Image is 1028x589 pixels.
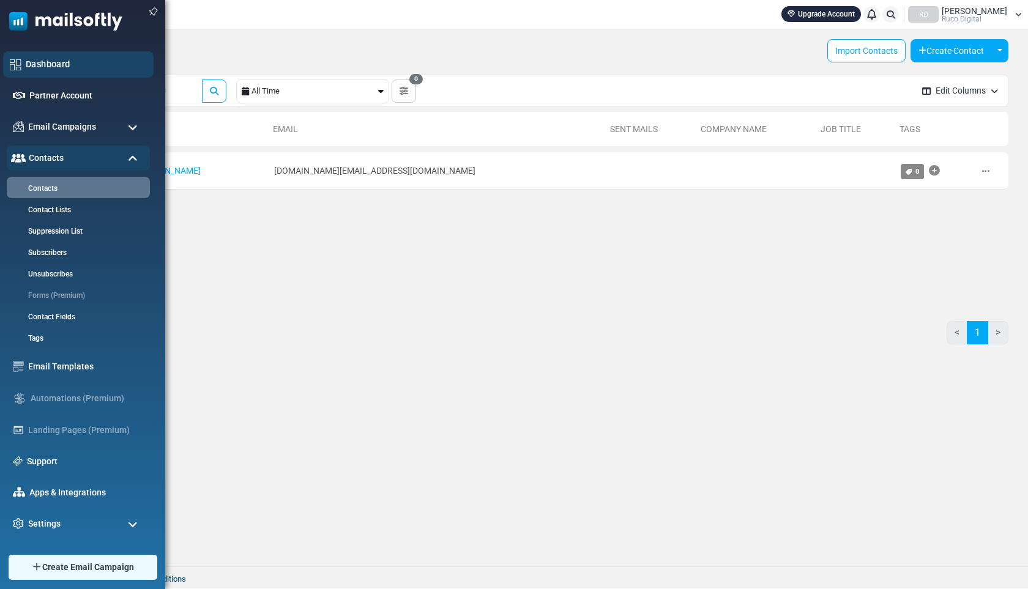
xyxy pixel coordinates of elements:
[135,166,201,176] a: [PERSON_NAME]
[900,124,920,134] a: Tags
[908,6,1022,23] a: RD [PERSON_NAME] Ruco Digital
[28,517,61,530] span: Settings
[967,321,988,344] a: 1
[29,152,64,165] span: Contacts
[10,59,21,70] img: dashboard-icon.svg
[7,247,147,258] a: Subscribers
[40,566,1028,588] footer: 2025
[947,321,1008,354] nav: Page
[13,391,26,406] img: workflow.svg
[13,361,24,372] img: email-templates-icon.svg
[908,6,939,23] div: RD
[901,164,924,179] a: 0
[27,455,144,468] a: Support
[915,167,920,176] span: 0
[13,518,24,529] img: settings-icon.svg
[610,124,658,134] a: Sent Mails
[7,311,147,322] a: Contact Fields
[942,15,981,23] span: Ruco Digital
[7,333,147,344] a: Tags
[29,89,144,102] a: Partner Account
[7,204,147,215] a: Contact Lists
[942,7,1007,15] span: [PERSON_NAME]
[781,6,861,22] a: Upgrade Account
[29,486,144,499] a: Apps & Integrations
[13,424,24,435] img: landing_pages.svg
[42,561,134,574] span: Create Email Campaign
[268,152,605,190] td: [DOMAIN_NAME][EMAIL_ADDRESS][DOMAIN_NAME]
[13,121,24,132] img: campaigns-icon.png
[26,57,147,71] a: Dashboard
[7,226,147,237] a: Suppression List
[912,75,1008,107] button: Edit Columns
[911,39,992,62] button: Create Contact
[821,124,861,134] a: Job Title
[273,124,298,134] a: Email
[392,80,416,103] button: 0
[11,154,26,162] img: contacts-icon-active.svg
[7,183,147,194] a: Contacts
[28,360,144,373] a: Email Templates
[251,80,376,103] div: All Time
[701,124,767,134] a: Company Name
[827,39,906,62] a: Import Contacts
[701,124,767,134] span: translation missing: en.crm_contacts.form.list_header.company_name
[28,120,96,133] span: Email Campaigns
[929,158,940,183] a: Add Tag
[13,456,23,466] img: support-icon.svg
[409,74,423,85] span: 0
[7,269,147,280] a: Unsubscribes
